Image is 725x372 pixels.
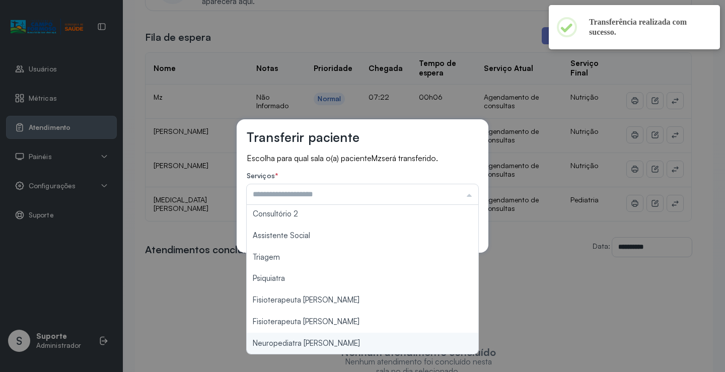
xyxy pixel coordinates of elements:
li: Fisioterapeuta [PERSON_NAME] [247,289,478,311]
p: Escolha para qual sala o(a) paciente será transferido. [247,153,478,164]
li: Consultório 2 [247,203,478,225]
li: Triagem [247,247,478,268]
span: Mz [372,154,382,163]
h3: Transferir paciente [247,129,359,145]
span: Serviços [247,171,275,180]
h2: Transferência realizada com sucesso. [589,17,704,37]
li: Assistente Social [247,225,478,247]
li: Psiquiatra [247,268,478,289]
li: Fisioterapeuta [PERSON_NAME] [247,311,478,333]
li: Neuropediatra [PERSON_NAME] [247,333,478,354]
